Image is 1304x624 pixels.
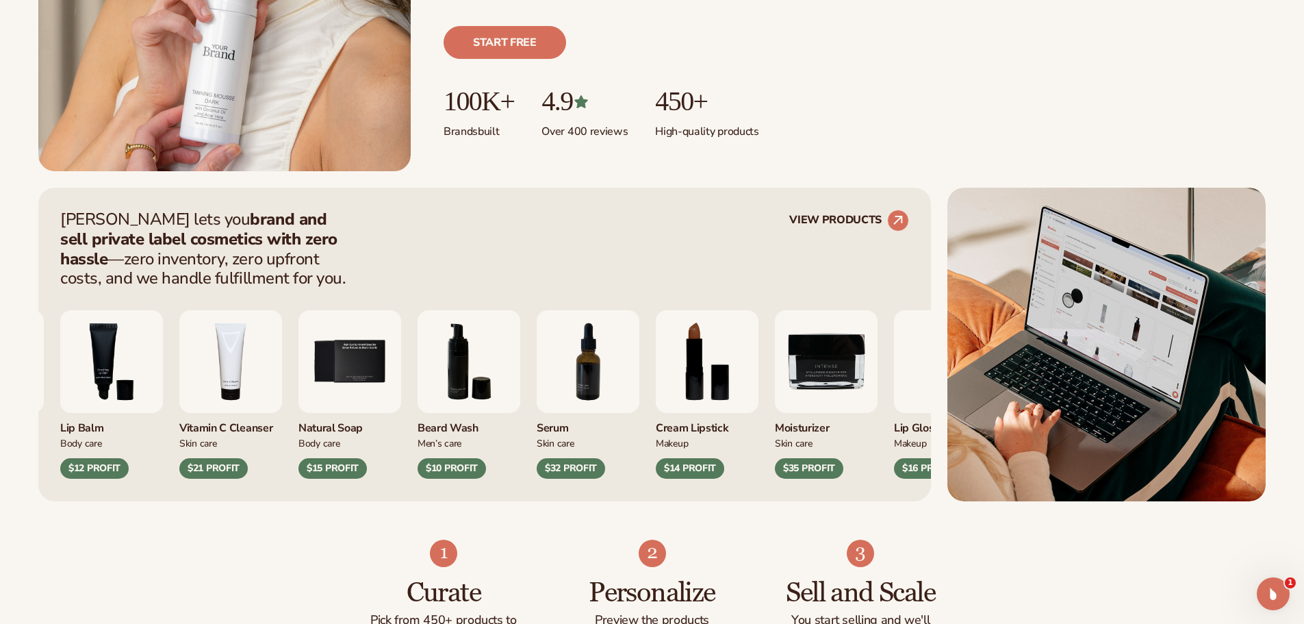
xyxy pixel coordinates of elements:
div: $14 PROFIT [656,458,724,479]
img: Moisturizer. [775,310,878,413]
div: Makeup [656,436,758,450]
div: Body Care [60,436,163,450]
div: $15 PROFIT [298,458,367,479]
h3: Personalize [575,578,729,608]
img: Shopify Image 2 [947,188,1266,501]
div: $21 PROFIT [179,458,248,479]
img: Shopify Image 5 [639,540,666,567]
div: 3 / 9 [60,310,163,479]
div: Beard Wash [418,413,520,436]
div: 8 / 9 [656,310,758,479]
div: $10 PROFIT [418,458,486,479]
a: Start free [444,26,566,59]
div: Cream Lipstick [656,413,758,436]
div: 6 / 9 [418,310,520,479]
p: High-quality products [655,116,758,139]
div: Makeup [894,436,997,450]
p: [PERSON_NAME] lets you —zero inventory, zero upfront costs, and we handle fulfillment for you. [60,210,355,288]
div: 9 / 9 [775,310,878,479]
a: VIEW PRODUCTS [789,210,909,232]
div: 7 / 9 [537,310,639,479]
img: Foaming beard wash. [418,310,520,413]
img: Collagen and retinol serum. [537,310,639,413]
img: Vitamin c cleanser. [179,310,282,413]
p: 100K+ [444,86,514,116]
div: $16 PROFIT [894,458,962,479]
div: Skin Care [537,436,639,450]
div: Skin Care [179,436,282,450]
img: Shopify Image 6 [847,540,874,567]
p: Brands built [444,116,514,139]
strong: brand and sell private label cosmetics with zero hassle [60,208,337,270]
div: Moisturizer [775,413,878,436]
iframe: Intercom live chat [1257,577,1290,610]
h3: Sell and Scale [784,578,938,608]
p: 450+ [655,86,758,116]
h3: Curate [367,578,521,608]
span: 1 [1285,577,1296,588]
img: Shopify Image 4 [430,540,457,567]
img: Nature bar of soap. [298,310,401,413]
img: Pink lip gloss. [894,310,997,413]
div: $12 PROFIT [60,458,129,479]
div: Men’s Care [418,436,520,450]
div: Lip Gloss [894,413,997,436]
div: Vitamin C Cleanser [179,413,282,436]
div: Serum [537,413,639,436]
img: Luxury cream lipstick. [656,310,758,413]
div: $32 PROFIT [537,458,605,479]
div: 4 / 9 [179,310,282,479]
div: 5 / 9 [298,310,401,479]
p: Over 400 reviews [541,116,628,139]
div: Natural Soap [298,413,401,436]
div: Skin Care [775,436,878,450]
p: 4.9 [541,86,628,116]
div: $35 PROFIT [775,458,843,479]
div: Lip Balm [60,413,163,436]
div: Body Care [298,436,401,450]
div: 1 / 9 [894,310,997,479]
img: Smoothing lip balm. [60,310,163,413]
